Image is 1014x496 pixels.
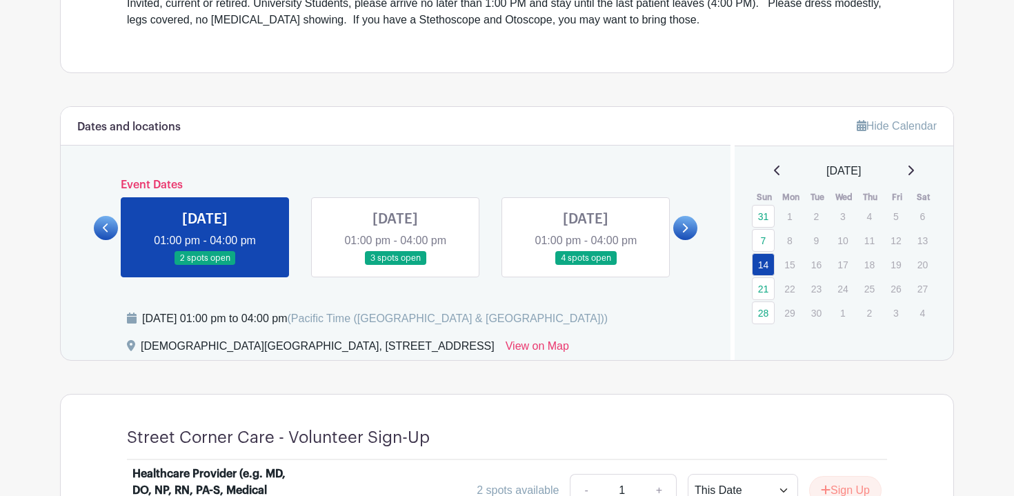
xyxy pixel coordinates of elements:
[804,190,831,204] th: Tue
[884,190,911,204] th: Fri
[805,206,828,227] p: 2
[884,206,907,227] p: 5
[778,206,801,227] p: 1
[911,206,934,227] p: 6
[805,254,828,275] p: 16
[127,428,430,448] h4: Street Corner Care - Volunteer Sign-Up
[911,302,934,324] p: 4
[857,120,937,132] a: Hide Calendar
[77,121,181,134] h6: Dates and locations
[911,230,934,251] p: 13
[777,190,804,204] th: Mon
[911,278,934,299] p: 27
[858,206,881,227] p: 4
[778,254,801,275] p: 15
[287,313,608,324] span: (Pacific Time ([GEOGRAPHIC_DATA] & [GEOGRAPHIC_DATA]))
[751,190,778,204] th: Sun
[858,302,881,324] p: 2
[118,179,673,192] h6: Event Dates
[831,230,854,251] p: 10
[752,205,775,228] a: 31
[778,302,801,324] p: 29
[506,338,569,360] a: View on Map
[831,190,857,204] th: Wed
[142,310,608,327] div: [DATE] 01:00 pm to 04:00 pm
[752,229,775,252] a: 7
[911,190,937,204] th: Sat
[884,302,907,324] p: 3
[805,302,828,324] p: 30
[826,163,861,179] span: [DATE]
[911,254,934,275] p: 20
[831,206,854,227] p: 3
[884,254,907,275] p: 19
[778,278,801,299] p: 22
[831,278,854,299] p: 24
[858,230,881,251] p: 11
[884,230,907,251] p: 12
[805,230,828,251] p: 9
[884,278,907,299] p: 26
[831,254,854,275] p: 17
[831,302,854,324] p: 1
[858,254,881,275] p: 18
[752,253,775,276] a: 14
[752,277,775,300] a: 21
[857,190,884,204] th: Thu
[752,301,775,324] a: 28
[858,278,881,299] p: 25
[805,278,828,299] p: 23
[778,230,801,251] p: 8
[141,338,495,360] div: [DEMOGRAPHIC_DATA][GEOGRAPHIC_DATA], [STREET_ADDRESS]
